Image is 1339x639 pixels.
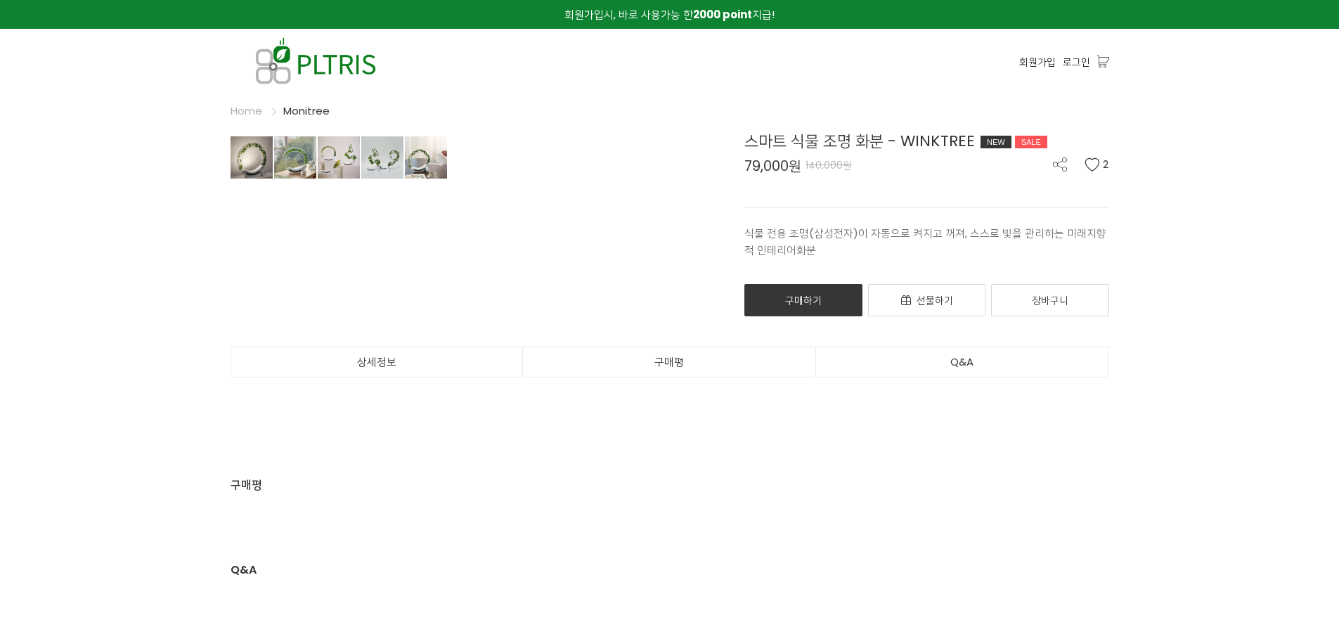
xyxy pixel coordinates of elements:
[1063,54,1090,70] a: 로그인
[231,561,257,590] div: Q&A
[231,347,523,377] a: 상세정보
[744,129,1109,153] div: 스마트 식물 조명 화분 - WINKTREE
[744,284,862,316] a: 구매하기
[816,347,1108,377] a: Q&A
[868,284,986,316] a: 선물하기
[1085,157,1109,172] button: 2
[1019,54,1056,70] a: 회원가입
[744,225,1109,259] p: 식물 전용 조명(삼성전자)이 자동으로 켜지고 꺼져, 스스로 빛을 관리하는 미래지향적 인테리어화분
[917,293,953,307] span: 선물하기
[806,158,852,172] span: 140,000원
[231,476,262,505] div: 구매평
[991,284,1109,316] a: 장바구니
[981,136,1011,148] div: NEW
[1015,136,1047,148] div: SALE
[231,103,262,118] a: Home
[693,7,752,22] strong: 2000 point
[564,7,775,22] span: 회원가입시, 바로 사용가능 한 지급!
[744,159,801,173] span: 79,000원
[1103,157,1109,172] span: 2
[523,347,815,377] a: 구매평
[283,103,330,118] a: Monitree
